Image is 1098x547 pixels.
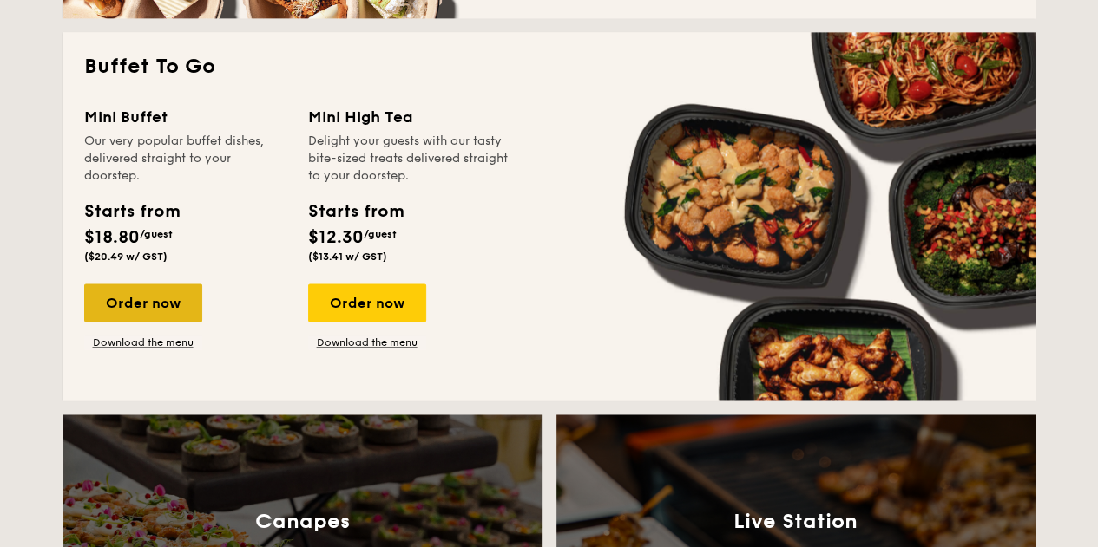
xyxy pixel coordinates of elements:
span: $18.80 [84,227,140,248]
span: /guest [140,228,173,240]
h3: Canapes [255,509,350,533]
span: ($20.49 w/ GST) [84,251,168,263]
div: Starts from [84,199,179,225]
div: Delight your guests with our tasty bite-sized treats delivered straight to your doorstep. [308,133,511,185]
a: Download the menu [308,335,426,349]
span: ($13.41 w/ GST) [308,251,387,263]
div: Order now [308,283,426,322]
h3: Live Station [733,509,858,533]
div: Mini Buffet [84,105,287,129]
span: $12.30 [308,227,364,248]
span: /guest [364,228,397,240]
div: Our very popular buffet dishes, delivered straight to your doorstep. [84,133,287,185]
a: Download the menu [84,335,202,349]
h2: Buffet To Go [84,53,1015,81]
div: Starts from [308,199,403,225]
div: Order now [84,283,202,322]
div: Mini High Tea [308,105,511,129]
